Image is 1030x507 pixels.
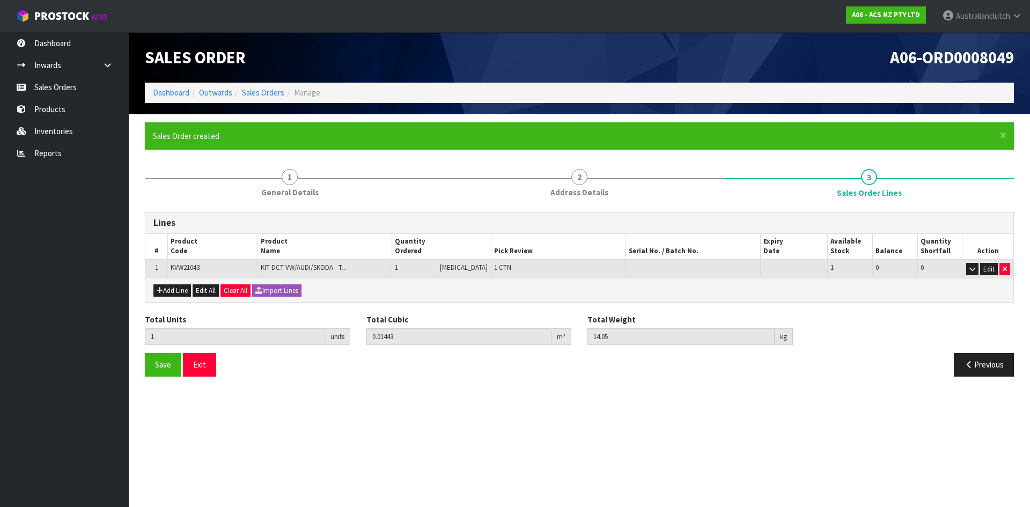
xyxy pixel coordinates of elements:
input: Total Units [145,328,325,345]
label: Total Units [145,314,186,325]
strong: A06 - ACS NZ PTY LTD [852,10,920,19]
span: Sales Order Lines [145,204,1014,385]
span: [MEDICAL_DATA] [440,263,488,272]
span: Address Details [550,187,608,198]
th: Action [962,234,1013,260]
button: Clear All [220,284,251,297]
span: Save [155,359,171,370]
span: 1 [155,263,158,272]
span: 0 [921,263,924,272]
div: units [325,328,350,346]
span: ProStock [34,9,89,23]
div: m³ [551,328,571,346]
span: 1 CTN [494,263,511,272]
button: Import Lines [252,284,301,297]
button: Exit [183,353,216,376]
button: Previous [954,353,1014,376]
label: Total Cubic [366,314,408,325]
span: Manage [294,87,320,98]
span: 2 [571,169,587,185]
a: Dashboard [153,87,189,98]
span: General Details [261,187,319,198]
th: Product Code [168,234,257,260]
input: Total Weight [587,328,775,345]
span: A06-ORD0008049 [890,47,1014,68]
span: × [1000,128,1006,143]
h3: Lines [153,218,1005,228]
th: Available Stock [828,234,873,260]
span: 3 [861,169,877,185]
button: Edit [980,263,998,276]
span: Australianclutch [956,11,1010,21]
a: Sales Orders [242,87,284,98]
span: 1 [395,263,398,272]
span: Sales Order Lines [837,187,902,199]
th: Quantity Shortfall [917,234,962,260]
th: Pick Review [491,234,626,260]
button: Edit All [193,284,219,297]
th: Serial No. / Batch No. [626,234,761,260]
th: Quantity Ordered [392,234,491,260]
th: Balance [873,234,918,260]
span: KVW21043 [171,263,200,272]
th: # [145,234,168,260]
button: Save [145,353,181,376]
span: 1 [282,169,298,185]
span: Sales Order created [153,131,219,141]
button: Add Line [153,284,191,297]
th: Product Name [257,234,392,260]
span: KIT DCT VW/AUDI/SKODA - T... [261,263,347,272]
span: 1 [830,263,834,272]
img: cube-alt.png [16,9,30,23]
div: kg [775,328,793,346]
th: Expiry Date [761,234,828,260]
a: Outwards [199,87,232,98]
small: WMS [91,12,108,22]
span: 0 [876,263,879,272]
input: Total Cubic [366,328,552,345]
label: Total Weight [587,314,636,325]
span: Sales Order [145,47,246,68]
